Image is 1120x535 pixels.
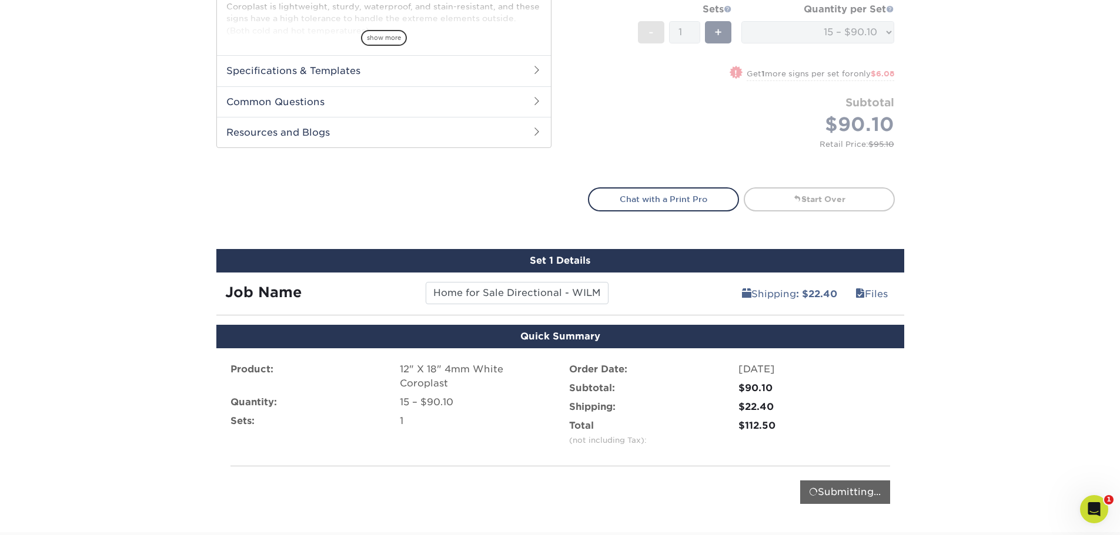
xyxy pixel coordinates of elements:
a: Chat with a Print Pro [588,187,739,211]
b: : $22.40 [796,288,837,300]
div: Submitting... [800,480,890,504]
div: Set 1 Details [216,249,904,272]
input: Enter a job name [426,282,609,304]
label: Product: [230,362,273,376]
label: Quantity: [230,395,277,409]
a: Start Over [744,187,895,211]
iframe: Intercom live chat [1080,495,1108,523]
div: 1 [400,414,551,428]
div: 15 – $90.10 [400,395,551,409]
h2: Specifications & Templates [217,55,551,86]
div: Quick Summary [216,325,904,348]
strong: Job Name [225,284,302,301]
small: (not including Tax): [569,436,647,445]
span: 1 [1104,495,1114,504]
h2: Common Questions [217,86,551,117]
h2: Resources and Blogs [217,117,551,147]
label: Order Date: [569,362,627,376]
div: [DATE] [738,362,890,376]
label: Sets: [230,414,255,428]
div: 12" X 18" 4mm White Coroplast [400,362,551,391]
label: Total [569,419,647,447]
label: Shipping: [569,400,616,414]
span: shipping [742,288,751,300]
a: Shipping: $22.40 [734,282,845,305]
div: $90.10 [738,381,890,395]
div: $22.40 [738,400,890,414]
span: files [855,288,865,300]
span: show more [361,30,407,46]
a: Files [848,282,895,305]
label: Subtotal: [569,381,615,395]
div: $112.50 [738,419,890,433]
